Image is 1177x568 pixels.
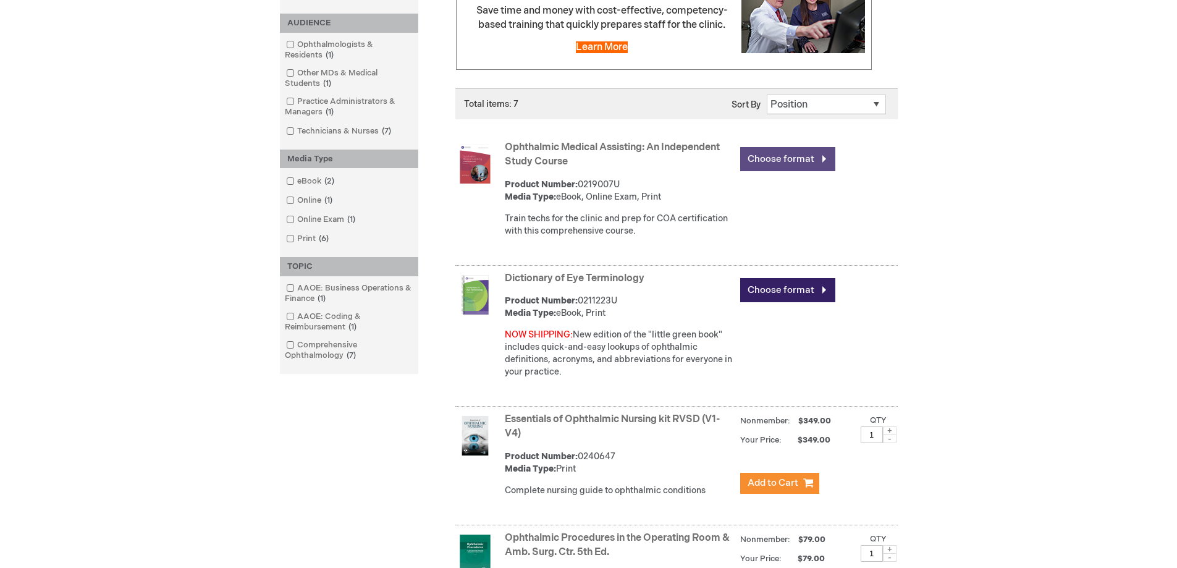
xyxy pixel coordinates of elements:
[455,416,495,456] img: Essentials of Ophthalmic Nursing kit RVSD (V1-V4)
[783,554,827,564] span: $79.00
[505,142,720,167] a: Ophthalmic Medical Assisting: An Independent Study Course
[283,282,415,305] a: AAOE: Business Operations & Finance1
[861,426,883,443] input: Qty
[870,534,887,544] label: Qty
[505,213,734,237] div: Train techs for the clinic and prep for COA certification with this comprehensive course.
[455,275,495,315] img: Dictionary of Eye Terminology
[321,176,337,186] span: 2
[283,176,339,187] a: eBook2
[740,532,790,548] strong: Nonmember:
[505,329,573,340] font: NOW SHIPPING:
[740,554,782,564] strong: Your Price:
[505,532,730,558] a: Ophthalmic Procedures in the Operating Room & Amb. Surg. Ctr. 5th Ed.
[505,179,578,190] strong: Product Number:
[740,413,790,429] strong: Nonmember:
[870,415,887,425] label: Qty
[316,234,332,244] span: 6
[283,233,334,245] a: Print6
[283,39,415,61] a: Ophthalmologists & Residents1
[505,295,734,320] div: 0211223U eBook, Print
[283,195,337,206] a: Online1
[505,308,556,318] strong: Media Type:
[505,179,734,203] div: 0219007U eBook, Online Exam, Print
[283,96,415,118] a: Practice Administrators & Managers1
[280,150,418,169] div: Media Type
[783,435,832,445] span: $349.00
[861,545,883,562] input: Qty
[344,214,358,224] span: 1
[323,107,337,117] span: 1
[796,416,833,426] span: $349.00
[283,339,415,362] a: Comprehensive Ophthalmology7
[740,473,819,494] button: Add to Cart
[576,41,628,53] a: Learn More
[505,273,644,284] a: Dictionary of Eye Terminology
[505,451,734,475] div: 0240647 Print
[740,278,835,302] a: Choose format
[740,147,835,171] a: Choose format
[505,295,578,306] strong: Product Number:
[379,126,394,136] span: 7
[505,451,578,462] strong: Product Number:
[280,14,418,33] div: AUDIENCE
[323,50,337,60] span: 1
[505,485,734,497] div: Complete nursing guide to ophthalmic conditions
[740,435,782,445] strong: Your Price:
[345,322,360,332] span: 1
[732,100,761,110] label: Sort By
[320,78,334,88] span: 1
[505,329,734,378] div: New edition of the "little green book" includes quick-and-easy lookups of ophthalmic definitions,...
[283,125,396,137] a: Technicians & Nurses7
[464,99,518,109] span: Total items: 7
[321,195,335,205] span: 1
[283,214,360,226] a: Online Exam1
[505,192,556,202] strong: Media Type:
[314,294,329,303] span: 1
[344,350,359,360] span: 7
[455,144,495,184] img: Ophthalmic Medical Assisting: An Independent Study Course
[463,4,865,33] p: Save time and money with cost-effective, competency-based training that quickly prepares staff fo...
[280,257,418,276] div: TOPIC
[748,477,798,489] span: Add to Cart
[283,311,415,333] a: AAOE: Coding & Reimbursement1
[283,67,415,90] a: Other MDs & Medical Students1
[796,535,827,545] span: $79.00
[505,464,556,474] strong: Media Type:
[505,413,720,439] a: Essentials of Ophthalmic Nursing kit RVSD (V1-V4)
